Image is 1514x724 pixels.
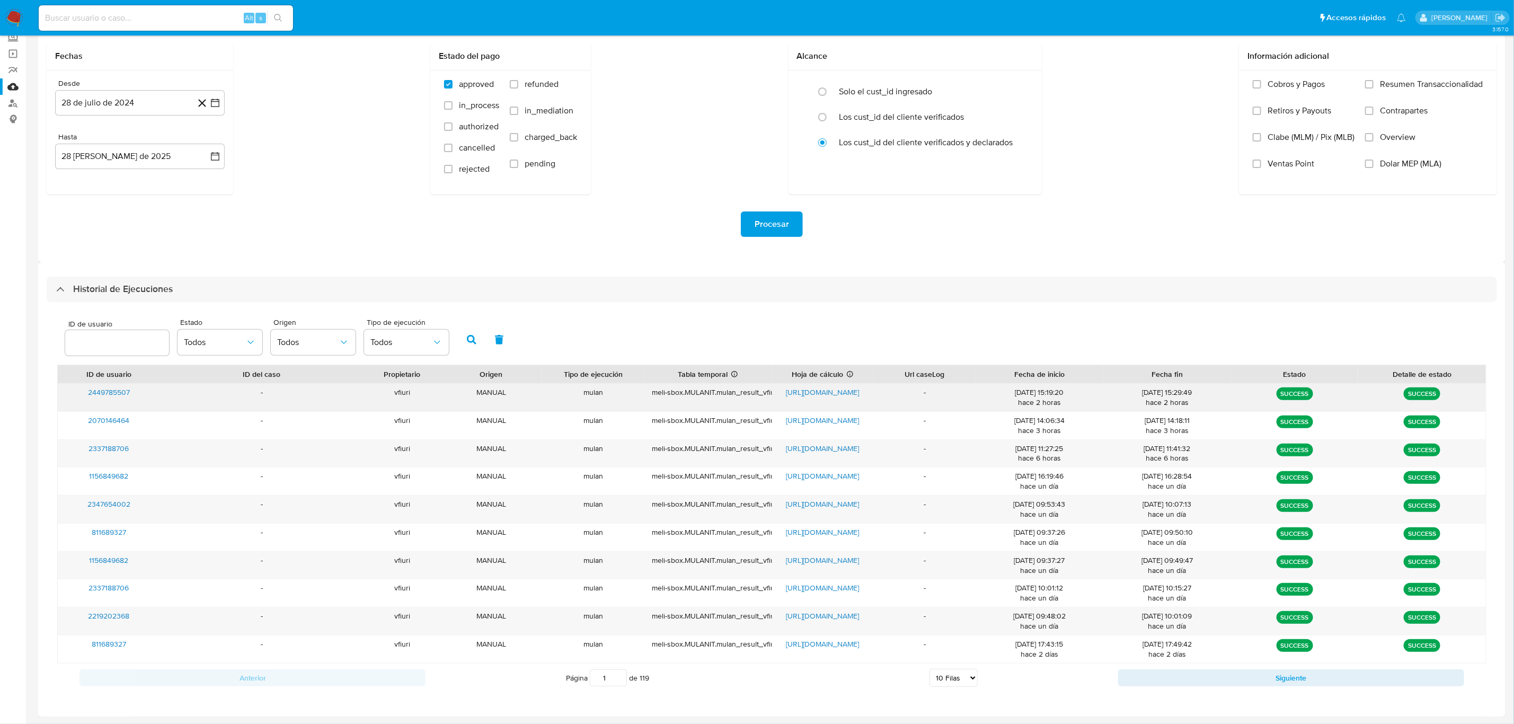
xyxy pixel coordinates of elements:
[1327,12,1386,23] span: Accesos rápidos
[39,11,293,25] input: Buscar usuario o caso...
[1492,25,1509,33] span: 3.157.0
[267,11,289,25] button: search-icon
[1397,13,1406,22] a: Notificaciones
[1431,13,1491,23] p: valentina.fiuri@mercadolibre.com
[245,13,253,23] span: Alt
[1495,12,1506,23] a: Salir
[259,13,262,23] span: s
